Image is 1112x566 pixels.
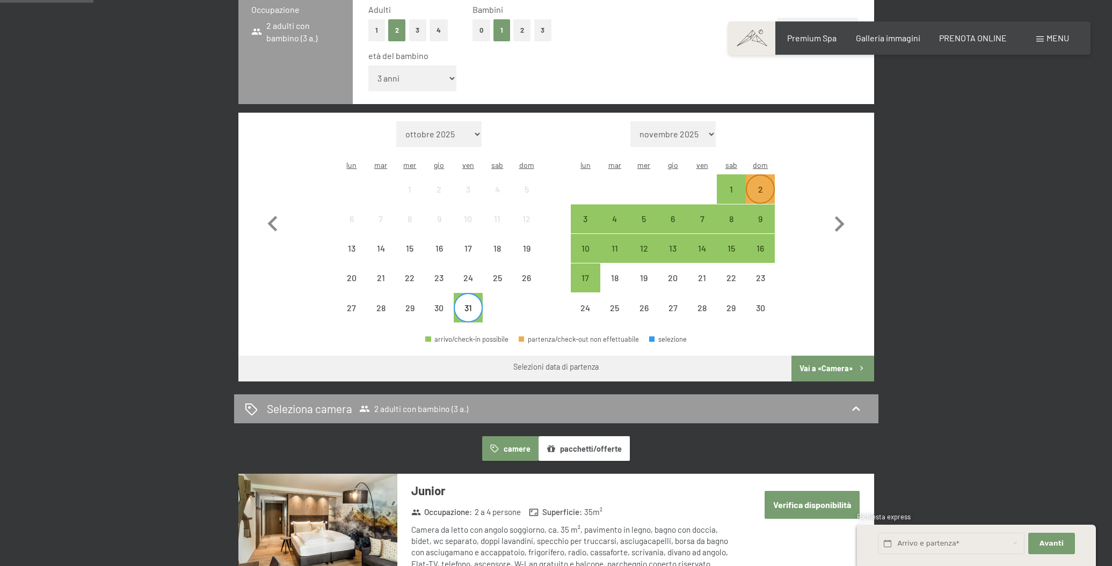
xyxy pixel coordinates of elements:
[747,244,774,271] div: 16
[426,304,453,330] div: 30
[687,263,716,292] div: partenza/check-out non effettuabile
[718,274,745,300] div: 22
[539,436,630,461] button: pacchetti/offerte
[454,234,483,263] div: partenza/check-out non effettuabile
[659,215,686,241] div: 6
[629,234,658,263] div: Wed Nov 12 2025
[368,4,391,14] span: Adulti
[717,174,746,203] div: Sat Nov 01 2025
[512,263,541,292] div: partenza/check-out non effettuabile
[717,234,746,263] div: Sat Nov 15 2025
[395,204,424,233] div: Wed Oct 08 2025
[787,33,837,43] span: Premium Spa
[338,244,365,271] div: 13
[367,244,394,271] div: 14
[374,160,387,170] abbr: martedì
[425,263,454,292] div: Thu Oct 23 2025
[483,263,512,292] div: partenza/check-out non effettuabile
[513,362,599,372] div: Selezioni data di partenza
[395,263,424,292] div: Wed Oct 22 2025
[454,204,483,233] div: partenza/check-out non effettuabile
[396,304,423,330] div: 29
[630,244,657,271] div: 12
[571,263,600,292] div: partenza/check-out possibile
[753,160,768,170] abbr: domenica
[718,244,745,271] div: 15
[747,304,774,330] div: 30
[600,293,629,322] div: Tue Nov 25 2025
[513,215,540,241] div: 12
[396,244,423,271] div: 15
[725,160,737,170] abbr: sabato
[600,234,629,263] div: Tue Nov 11 2025
[791,356,874,381] button: Vai a «Camera»
[600,263,629,292] div: partenza/check-out non effettuabile
[396,274,423,300] div: 22
[395,234,424,263] div: partenza/check-out non effettuabile
[512,234,541,263] div: partenza/check-out non effettuabile
[746,174,775,203] div: partenza/check-out non è effettuabile, poiché non è stato raggiunto il soggiorno minimo richiesto
[687,234,716,263] div: Fri Nov 14 2025
[513,244,540,271] div: 19
[366,234,395,263] div: partenza/check-out non effettuabile
[746,263,775,292] div: partenza/check-out non effettuabile
[687,204,716,233] div: partenza/check-out possibile
[571,234,600,263] div: Mon Nov 10 2025
[571,263,600,292] div: Mon Nov 17 2025
[366,204,395,233] div: Tue Oct 07 2025
[746,293,775,322] div: Sun Nov 30 2025
[455,274,482,300] div: 24
[454,174,483,203] div: Fri Oct 03 2025
[629,263,658,292] div: Wed Nov 19 2025
[425,293,454,322] div: Thu Oct 30 2025
[584,506,602,518] span: 35 m²
[600,234,629,263] div: partenza/check-out possibile
[257,121,288,323] button: Mese precedente
[717,293,746,322] div: partenza/check-out non effettuabile
[512,204,541,233] div: Sun Oct 12 2025
[571,293,600,322] div: partenza/check-out non effettuabile
[687,293,716,322] div: Fri Nov 28 2025
[455,185,482,212] div: 3
[658,293,687,322] div: Thu Nov 27 2025
[746,293,775,322] div: partenza/check-out non effettuabile
[425,336,508,343] div: arrivo/check-in possibile
[395,293,424,322] div: partenza/check-out non effettuabile
[658,263,687,292] div: Thu Nov 20 2025
[571,204,600,233] div: partenza/check-out possibile
[411,482,731,499] h3: Junior
[765,491,860,518] button: Verifica disponibilità
[572,215,599,241] div: 3
[659,304,686,330] div: 27
[337,234,366,263] div: Mon Oct 13 2025
[483,174,512,203] div: Sat Oct 04 2025
[659,244,686,271] div: 13
[454,263,483,292] div: partenza/check-out non effettuabile
[483,174,512,203] div: partenza/check-out non effettuabile
[484,274,511,300] div: 25
[600,263,629,292] div: Tue Nov 18 2025
[473,19,490,41] button: 0
[629,263,658,292] div: partenza/check-out non effettuabile
[251,20,340,44] span: 2 adulti con bambino (3 a.)
[337,263,366,292] div: Mon Oct 20 2025
[572,274,599,300] div: 17
[512,174,541,203] div: partenza/check-out non effettuabile
[411,506,473,518] strong: Occupazione :
[409,19,427,41] button: 3
[658,204,687,233] div: partenza/check-out possibile
[658,234,687,263] div: partenza/check-out possibile
[455,304,482,330] div: 31
[572,304,599,330] div: 24
[396,215,423,241] div: 8
[777,18,858,41] button: Aggiungi camera
[746,263,775,292] div: Sun Nov 23 2025
[747,215,774,241] div: 9
[1028,533,1074,555] button: Avanti
[368,50,850,62] div: età del bambino
[718,304,745,330] div: 29
[251,4,340,16] h3: Occupazione
[425,234,454,263] div: partenza/check-out non effettuabile
[483,204,512,233] div: Sat Oct 11 2025
[454,293,483,322] div: partenza/check-out possibile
